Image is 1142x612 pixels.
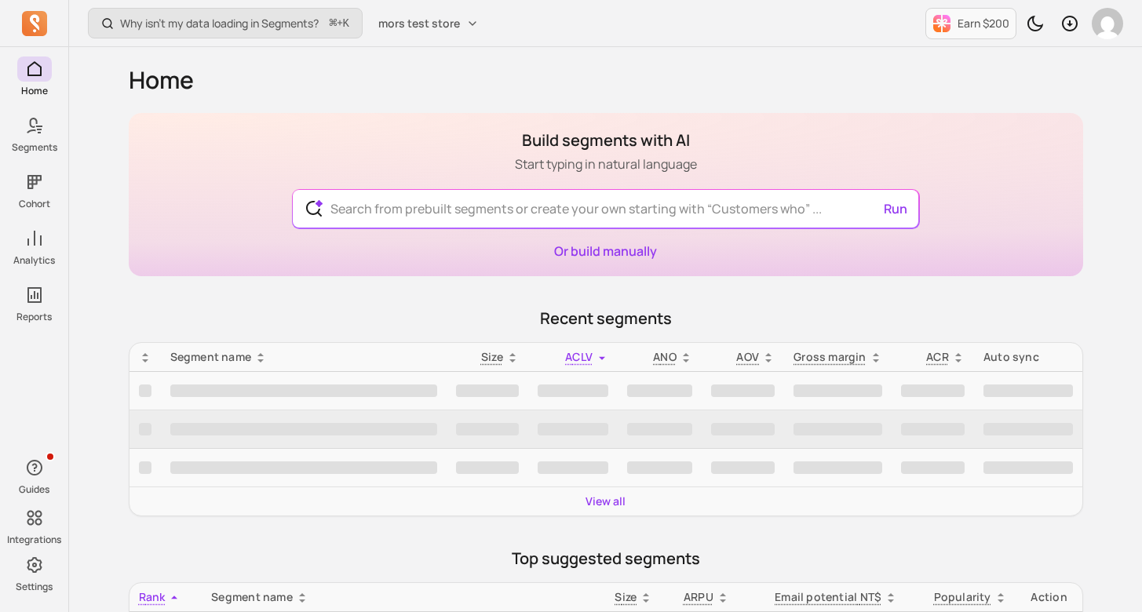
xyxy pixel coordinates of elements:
[378,16,460,31] span: mors test store
[318,190,893,228] input: Search from prebuilt segments or create your own starting with “Customers who” ...
[934,589,991,605] p: Popularity
[129,308,1083,330] p: Recent segments
[926,349,949,365] p: ACR
[958,16,1009,31] p: Earn $200
[1020,8,1051,39] button: Toggle dark mode
[901,384,965,397] span: ‌
[139,589,166,604] span: Rank
[653,349,677,364] span: ANO
[1092,8,1123,39] img: avatar
[794,384,882,397] span: ‌
[481,349,503,364] span: Size
[538,423,608,435] span: ‌
[515,155,697,173] p: Start typing in natural language
[369,9,488,38] button: mors test store
[329,14,337,34] kbd: ⌘
[139,423,151,435] span: ‌
[17,452,52,499] button: Guides
[343,17,349,30] kbd: K
[211,589,585,605] div: Segment name
[615,589,637,604] span: Size
[129,66,1083,94] h1: Home
[456,384,519,397] span: ‌
[775,589,881,605] p: Email potential NT$
[901,461,965,474] span: ‌
[129,548,1083,570] p: Top suggested segments
[120,16,319,31] p: Why isn't my data loading in Segments?
[586,494,626,509] a: View all
[170,461,437,474] span: ‌
[12,141,57,154] p: Segments
[565,349,593,364] span: ACLV
[7,534,61,546] p: Integrations
[711,384,775,397] span: ‌
[983,423,1073,435] span: ‌
[88,8,363,38] button: Why isn't my data loading in Segments?⌘+K
[983,461,1073,474] span: ‌
[19,198,50,210] p: Cohort
[19,483,49,496] p: Guides
[515,129,697,151] h1: Build segments with AI
[170,384,437,397] span: ‌
[627,423,692,435] span: ‌
[901,423,965,435] span: ‌
[21,85,48,97] p: Home
[16,311,52,323] p: Reports
[538,461,608,474] span: ‌
[16,581,53,593] p: Settings
[538,384,608,397] span: ‌
[170,349,437,365] div: Segment name
[877,193,914,224] button: Run
[456,461,519,474] span: ‌
[330,15,349,31] span: +
[456,423,519,435] span: ‌
[627,384,692,397] span: ‌
[711,423,775,435] span: ‌
[139,384,151,397] span: ‌
[1026,589,1073,605] div: Action
[983,349,1073,365] div: Auto sync
[170,423,437,435] span: ‌
[983,384,1073,397] span: ‌
[139,461,151,474] span: ‌
[736,349,759,365] p: AOV
[794,423,882,435] span: ‌
[627,461,692,474] span: ‌
[794,349,867,365] p: Gross margin
[711,461,775,474] span: ‌
[554,242,657,260] a: Or build manually
[794,461,882,474] span: ‌
[684,589,713,605] p: ARPU
[925,8,1016,39] button: Earn $200
[13,254,55,267] p: Analytics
